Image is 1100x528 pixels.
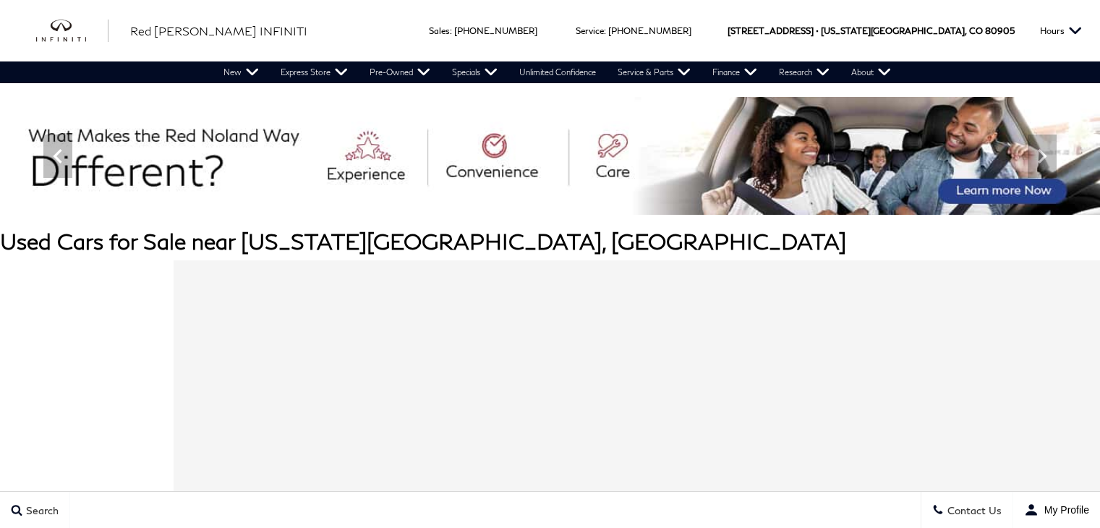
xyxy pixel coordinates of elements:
[22,504,59,516] span: Search
[608,25,691,36] a: [PHONE_NUMBER]
[213,61,270,83] a: New
[36,20,108,43] img: INFINITI
[702,61,768,83] a: Finance
[130,22,307,40] a: Red [PERSON_NAME] INFINITI
[441,61,508,83] a: Specials
[1013,492,1100,528] button: user-profile-menu
[768,61,840,83] a: Research
[450,25,452,36] span: :
[944,504,1002,516] span: Contact Us
[36,20,108,43] a: infiniti
[576,25,604,36] span: Service
[270,61,359,83] a: Express Store
[130,24,307,38] span: Red [PERSON_NAME] INFINITI
[607,61,702,83] a: Service & Parts
[840,61,902,83] a: About
[604,25,606,36] span: :
[213,61,902,83] nav: Main Navigation
[728,25,1015,36] a: [STREET_ADDRESS] • [US_STATE][GEOGRAPHIC_DATA], CO 80905
[508,61,607,83] a: Unlimited Confidence
[454,25,537,36] a: [PHONE_NUMBER]
[1039,504,1089,516] span: My Profile
[359,61,441,83] a: Pre-Owned
[429,25,450,36] span: Sales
